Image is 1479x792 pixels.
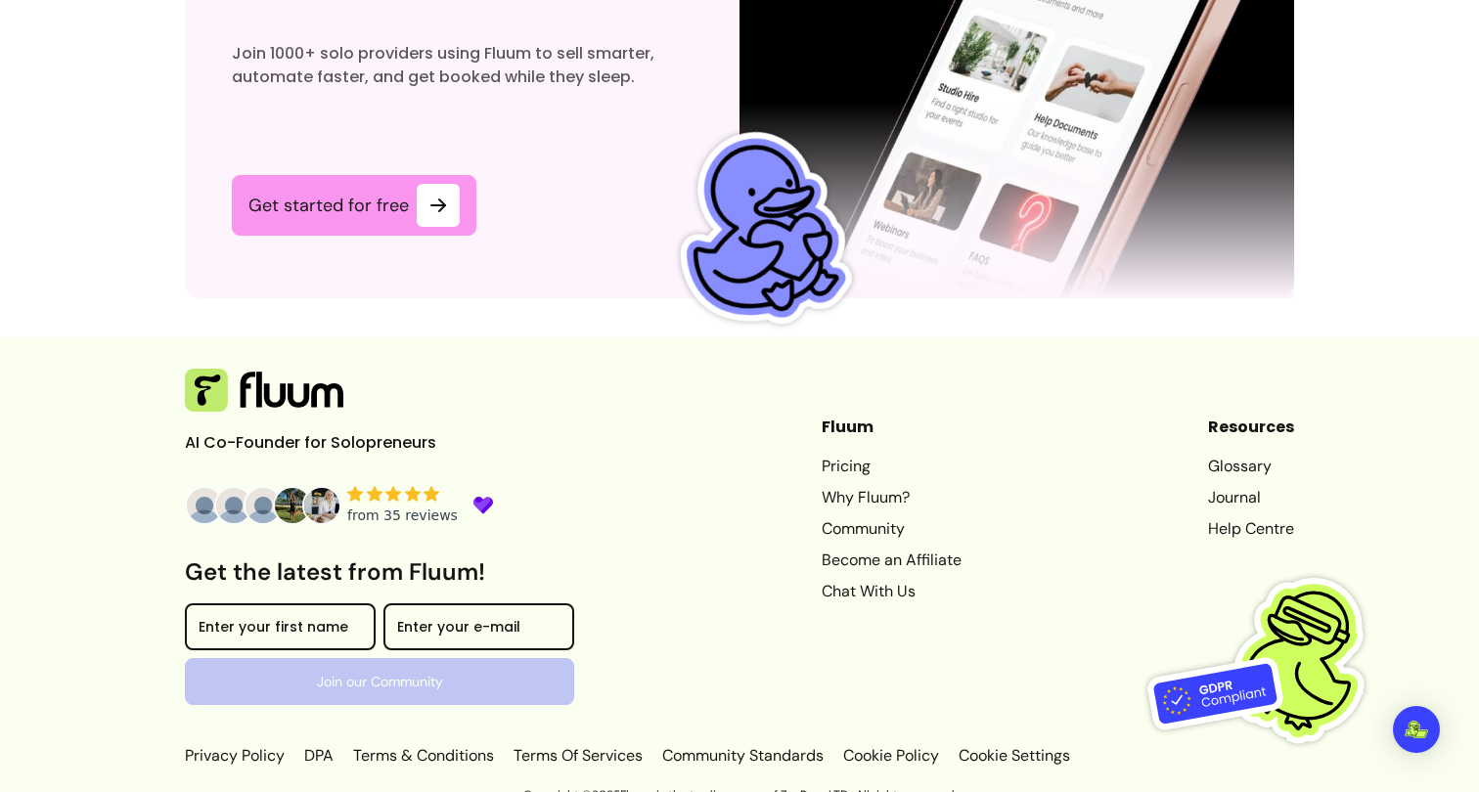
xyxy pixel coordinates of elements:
a: Glossary [1208,455,1294,478]
a: Terms Of Services [510,744,647,768]
a: Chat With Us [822,580,962,603]
a: Cookie Policy [839,744,943,768]
a: Privacy Policy [185,744,289,768]
span: Get started for free [248,194,409,217]
img: Fluum Logo [185,369,343,412]
p: AI Co-Founder for Solopreneurs [185,431,478,455]
header: Resources [1208,416,1294,439]
h3: Get the latest from Fluum! [185,556,574,588]
a: Journal [1208,486,1294,509]
img: Fluum is GDPR compliant [1147,538,1392,782]
a: Terms & Conditions [349,744,498,768]
input: Enter your first name [199,621,362,640]
a: Become an Affiliate [822,549,962,572]
header: Fluum [822,416,962,439]
a: Help Centre [1208,517,1294,541]
input: Enter your e-mail [397,621,560,640]
a: Community Standards [658,744,828,768]
a: Community [822,517,962,541]
a: Pricing [822,455,962,478]
h3: Join 1000+ solo providers using Fluum to sell smarter, automate faster, and get booked while they... [232,42,693,89]
a: Why Fluum? [822,486,962,509]
a: DPA [300,744,337,768]
img: Fluum Duck sticker [644,114,874,345]
a: Get started for free [232,175,476,236]
div: Open Intercom Messenger [1393,706,1440,753]
p: Cookie Settings [955,744,1070,768]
